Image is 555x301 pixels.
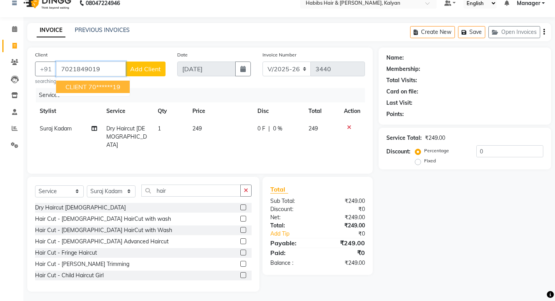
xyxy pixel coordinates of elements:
[386,88,418,96] div: Card on file:
[35,51,48,58] label: Client
[65,83,87,91] span: CLIENT
[264,213,317,222] div: Net:
[35,102,102,120] th: Stylist
[36,88,371,102] div: Services
[270,185,288,194] span: Total
[130,65,161,73] span: Add Client
[264,205,317,213] div: Discount:
[35,271,104,280] div: Hair Cut - Child Haircut Girl
[424,147,449,154] label: Percentage
[263,51,296,58] label: Invoice Number
[386,110,404,118] div: Points:
[35,215,171,223] div: Hair Cut - [DEMOGRAPHIC_DATA] HairCut with wash
[35,78,166,85] small: searching...
[141,185,241,197] input: Search or Scan
[264,259,317,267] div: Balance :
[410,26,455,38] button: Create New
[386,99,412,107] div: Last Visit:
[106,125,147,148] span: Dry Haircut [DEMOGRAPHIC_DATA]
[257,125,265,133] span: 0 F
[75,26,130,33] a: PREVIOUS INVOICES
[153,102,187,120] th: Qty
[253,102,304,120] th: Disc
[317,213,370,222] div: ₹249.00
[158,125,161,132] span: 1
[386,76,417,84] div: Total Visits:
[35,226,172,234] div: Hair Cut - [DEMOGRAPHIC_DATA] HairCut with Wash
[56,62,126,76] input: Search by Name/Mobile/Email/Code
[458,26,485,38] button: Save
[35,238,169,246] div: Hair Cut - [DEMOGRAPHIC_DATA] Advanced Haircut
[308,125,318,132] span: 249
[37,23,65,37] a: INVOICE
[317,205,370,213] div: ₹0
[273,125,282,133] span: 0 %
[125,62,166,76] button: Add Client
[188,102,253,120] th: Price
[386,65,420,73] div: Membership:
[177,51,188,58] label: Date
[317,197,370,205] div: ₹249.00
[317,238,370,248] div: ₹249.00
[264,222,317,230] div: Total:
[317,222,370,230] div: ₹249.00
[102,102,153,120] th: Service
[317,259,370,267] div: ₹249.00
[339,102,365,120] th: Action
[386,54,404,62] div: Name:
[264,230,326,238] a: Add Tip
[264,197,317,205] div: Sub Total:
[192,125,202,132] span: 249
[264,248,317,257] div: Paid:
[386,134,422,142] div: Service Total:
[35,260,129,268] div: Hair Cut - [PERSON_NAME] Trimming
[264,238,317,248] div: Payable:
[488,26,540,38] button: Open Invoices
[326,230,371,238] div: ₹0
[40,125,72,132] span: Suraj Kadam
[304,102,339,120] th: Total
[35,62,57,76] button: +91
[386,148,411,156] div: Discount:
[317,248,370,257] div: ₹0
[268,125,270,133] span: |
[424,157,436,164] label: Fixed
[35,249,97,257] div: Hair Cut - Fringe Haircut
[35,204,126,212] div: Dry Haircut [DEMOGRAPHIC_DATA]
[425,134,445,142] div: ₹249.00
